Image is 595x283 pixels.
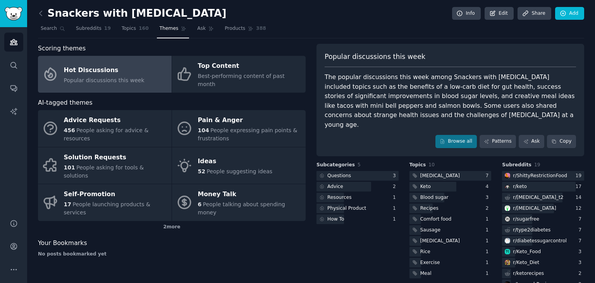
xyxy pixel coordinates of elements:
div: Comfort food [420,216,452,223]
span: People asking for tools & solutions [64,164,144,179]
span: People talking about spending money [198,201,285,216]
a: Advice2 [316,182,399,192]
div: 1 [393,216,399,223]
span: 17 [64,201,71,207]
a: Info [452,7,481,20]
span: 52 [198,168,205,174]
a: Keto4 [409,182,492,192]
div: r/ [MEDICAL_DATA]_t2 [513,194,563,201]
a: Browse all [435,135,477,148]
div: No posts bookmarked yet [38,251,306,258]
a: Physical Product1 [316,204,399,213]
a: Money Talk6People talking about spending money [172,184,306,221]
div: Money Talk [198,188,302,201]
div: Meal [420,270,432,277]
span: Ask [197,25,206,32]
span: AI-tagged themes [38,98,93,108]
img: diabetessugarcontrol [505,238,510,243]
div: Hot Discussions [64,64,144,76]
a: Ask [194,22,217,38]
span: Popular discussions this week [325,52,425,62]
a: Share [518,7,551,20]
div: Rice [420,248,430,255]
div: 1 [393,194,399,201]
a: Subreddits19 [73,22,113,38]
div: r/ Keto_Diet [513,259,539,266]
div: 12 [575,205,584,212]
div: 1 [486,248,492,255]
a: Advice Requests456People asking for advice & resources [38,110,172,147]
img: Keto_Food [505,249,510,254]
div: 2 more [38,221,306,233]
a: sugarfreer/sugarfree7 [502,214,584,224]
span: Themes [160,25,179,32]
div: Recipes [420,205,439,212]
a: Products388 [222,22,268,38]
div: Blood sugar [420,194,449,201]
a: [MEDICAL_DATA]7 [409,171,492,181]
a: Blood sugar3 [409,193,492,202]
a: Rice1 [409,247,492,257]
a: r/type2diabetes7 [502,225,584,235]
img: keto [505,184,510,189]
span: 10 [428,162,435,167]
span: 19 [534,162,540,167]
a: Topics160 [119,22,151,38]
a: Recipes2 [409,204,492,213]
a: Resources1 [316,193,399,202]
div: r/ type2diabetes [513,227,550,234]
div: 3 [578,248,584,255]
span: Subreddits [76,25,101,32]
span: 5 [358,162,361,167]
div: How To [327,216,344,223]
a: r/ketorecipes2 [502,269,584,278]
div: The popular discussions this week among Snackers with [MEDICAL_DATA] included topics such as the ... [325,72,576,129]
div: 4 [486,183,492,190]
div: r/ keto [513,183,527,190]
img: prediabetes [505,205,510,211]
div: Physical Product [327,205,366,212]
div: 7 [578,238,584,245]
a: Meal1 [409,269,492,278]
span: Topics [122,25,136,32]
div: [MEDICAL_DATA] [420,238,460,245]
a: diabetessugarcontrolr/diabetessugarcontrol7 [502,236,584,246]
span: Scoring themes [38,44,86,53]
div: Questions [327,173,351,179]
div: Advice [327,183,343,190]
span: 104 [198,127,209,133]
span: Products [225,25,245,32]
a: Sausage1 [409,225,492,235]
span: People asking for advice & resources [64,127,149,141]
div: [MEDICAL_DATA] [420,173,460,179]
button: Copy [547,135,576,148]
a: Questions3 [316,171,399,181]
div: r/ ShittyRestrictionFood [513,173,567,179]
span: Your Bookmarks [38,238,87,248]
a: Keto_Dietr/Keto_Diet3 [502,258,584,267]
div: Top Content [198,60,302,72]
div: 2 [578,270,584,277]
a: Exercise1 [409,258,492,267]
a: Keto_Foodr/Keto_Food3 [502,247,584,257]
div: 17 [575,183,584,190]
a: Ideas52People suggesting ideas [172,147,306,184]
a: r/[MEDICAL_DATA]_t214 [502,193,584,202]
div: 3 [486,194,492,201]
div: 14 [575,194,584,201]
a: Ask [519,135,544,148]
a: Top ContentBest-performing content of past month [172,56,306,93]
a: [MEDICAL_DATA]1 [409,236,492,246]
span: 160 [139,25,149,32]
span: Search [41,25,57,32]
img: sugarfree [505,216,510,222]
a: Add [555,7,584,20]
span: People suggesting ideas [206,168,272,174]
a: Patterns [480,135,516,148]
span: Popular discussions this week [64,77,144,83]
a: Search [38,22,68,38]
span: Subreddits [502,162,531,169]
div: Solution Requests [64,151,168,164]
a: Themes [157,22,189,38]
a: ketor/keto17 [502,182,584,192]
